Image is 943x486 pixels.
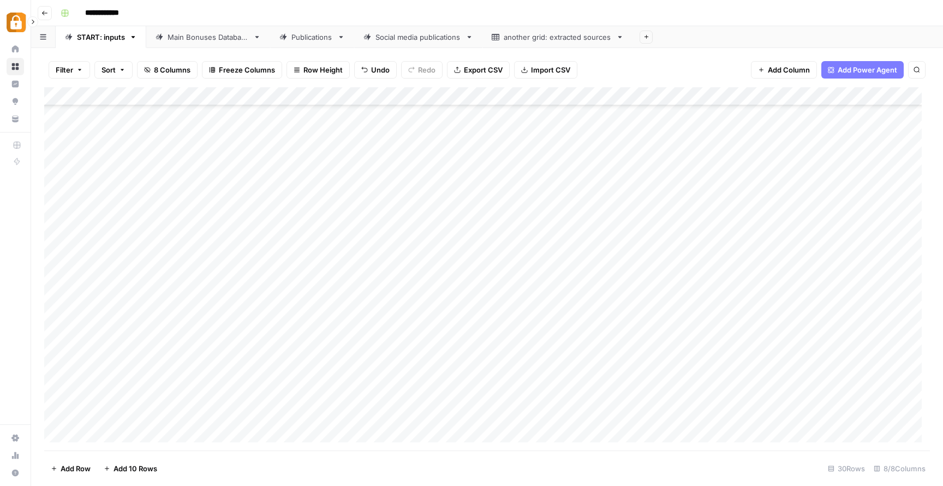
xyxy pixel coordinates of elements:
[56,26,146,48] a: START: inputs
[77,32,125,43] div: START: inputs
[168,32,249,43] div: Main Bonuses Database
[102,64,116,75] span: Sort
[751,61,817,79] button: Add Column
[303,64,343,75] span: Row Height
[838,64,897,75] span: Add Power Agent
[270,26,354,48] a: Publications
[482,26,633,48] a: another grid: extracted sources
[418,64,435,75] span: Redo
[61,463,91,474] span: Add Row
[401,61,443,79] button: Redo
[768,64,810,75] span: Add Column
[56,64,73,75] span: Filter
[49,61,90,79] button: Filter
[7,40,24,58] a: Home
[869,460,930,477] div: 8/8 Columns
[219,64,275,75] span: Freeze Columns
[7,93,24,110] a: Opportunities
[114,463,157,474] span: Add 10 Rows
[7,447,24,464] a: Usage
[44,460,97,477] button: Add Row
[7,464,24,482] button: Help + Support
[137,61,198,79] button: 8 Columns
[375,32,461,43] div: Social media publications
[7,429,24,447] a: Settings
[291,32,333,43] div: Publications
[146,26,270,48] a: Main Bonuses Database
[7,75,24,93] a: Insights
[354,61,397,79] button: Undo
[7,110,24,128] a: Your Data
[504,32,612,43] div: another grid: extracted sources
[464,64,503,75] span: Export CSV
[514,61,577,79] button: Import CSV
[202,61,282,79] button: Freeze Columns
[94,61,133,79] button: Sort
[7,13,26,32] img: Adzz Logo
[821,61,904,79] button: Add Power Agent
[823,460,869,477] div: 30 Rows
[447,61,510,79] button: Export CSV
[354,26,482,48] a: Social media publications
[7,58,24,75] a: Browse
[154,64,190,75] span: 8 Columns
[97,460,164,477] button: Add 10 Rows
[7,9,24,36] button: Workspace: Adzz
[531,64,570,75] span: Import CSV
[371,64,390,75] span: Undo
[287,61,350,79] button: Row Height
